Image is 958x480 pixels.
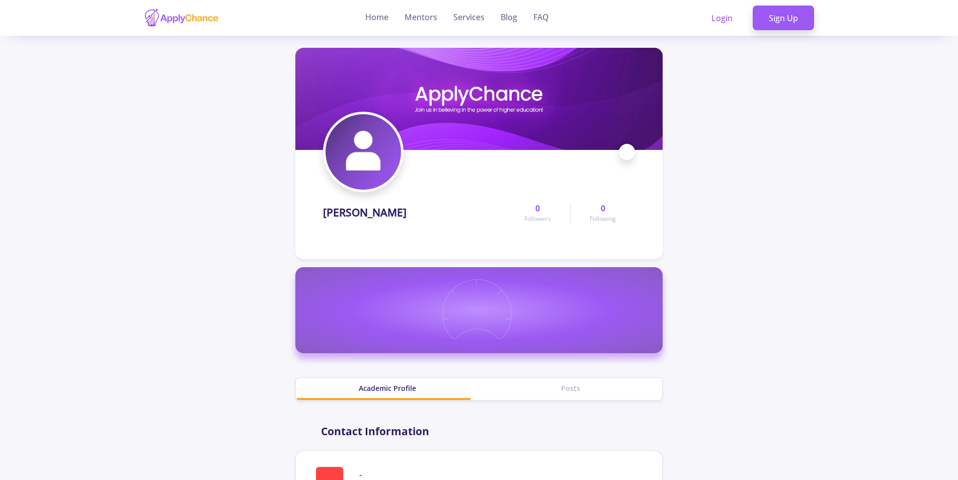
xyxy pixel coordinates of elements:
[144,8,219,28] img: applychance logo
[535,202,540,214] span: 0
[295,48,663,150] img: Ali Mehrabicover image
[601,202,605,214] span: 0
[590,214,616,223] span: Following
[753,6,814,31] a: Sign Up
[326,114,401,190] img: Ali Mehrabiavatar
[321,425,429,438] h2: Contact Information
[570,202,635,223] a: 0Following
[479,383,662,393] div: Posts
[296,383,479,393] div: Academic Profile
[505,202,570,223] a: 0Followers
[323,206,407,219] h1: [PERSON_NAME]
[524,214,551,223] span: Followers
[695,6,749,31] a: Login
